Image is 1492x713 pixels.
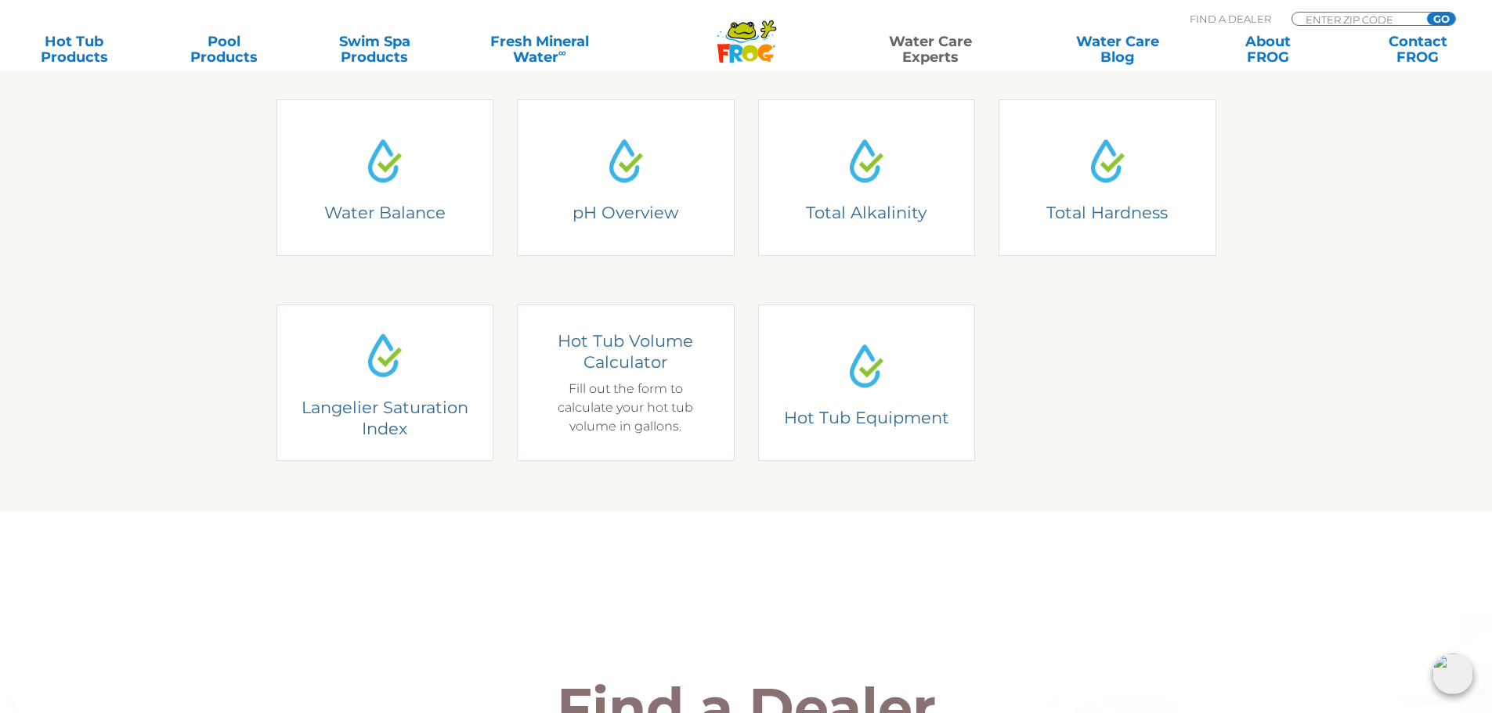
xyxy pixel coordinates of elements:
a: Water Drop IconLangelier Saturation IndexLangelier Saturation IndexTest your water and fill in th... [276,304,494,461]
a: Water Drop IconHot Tub Volume CalculatorHot Tub Volume CalculatorFill out the form to calculate y... [517,304,735,461]
h4: Hot Tub Equipment [769,407,963,428]
input: GO [1427,13,1455,25]
a: Water CareExperts [836,34,1025,65]
img: Water Drop Icon [356,131,414,189]
a: Water Drop IconWater BalanceUnderstanding Water BalanceThere are two basic elements to pool chemi... [276,99,494,256]
a: AboutFROG [1209,34,1326,65]
a: ContactFROG [1360,34,1476,65]
a: Hot TubProducts [16,34,132,65]
img: Water Drop Icon [597,131,655,189]
img: Water Drop Icon [837,131,895,189]
p: Find A Dealer [1190,12,1271,26]
a: Water Drop IconTotal HardnessCalcium HardnessIdeal Calcium Hardness Range: 150-250 [999,99,1216,256]
a: Swim SpaProducts [316,34,433,65]
img: Water Drop Icon [356,326,414,384]
input: Zip Code Form [1304,13,1410,26]
a: PoolProducts [166,34,283,65]
h4: Total Alkalinity [769,202,963,223]
a: Water Drop IconTotal AlkalinityTotal AlkalinityIdeal Total Alkalinity Range for Hot Tubs: 80-120 [758,99,976,256]
h4: Total Hardness [1010,202,1205,223]
a: Fresh MineralWater∞ [466,34,612,65]
sup: ∞ [558,46,566,59]
h4: Water Balance [287,202,482,223]
img: Water Drop Icon [837,337,895,394]
a: Water CareBlog [1059,34,1176,65]
a: Water Drop IconHot Tub EquipmentHot Tub EquipmentGet to know the hot tub equipment and how it ope... [758,304,976,461]
a: Water Drop IconpH OverviewpH OverviewIdeal pH Range for Hot Tubs: 7.2 – 7.6 [517,99,735,256]
img: Water Drop Icon [1078,131,1136,189]
h4: Langelier Saturation Index [287,397,482,440]
img: openIcon [1432,654,1473,694]
h4: pH Overview [529,202,723,223]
